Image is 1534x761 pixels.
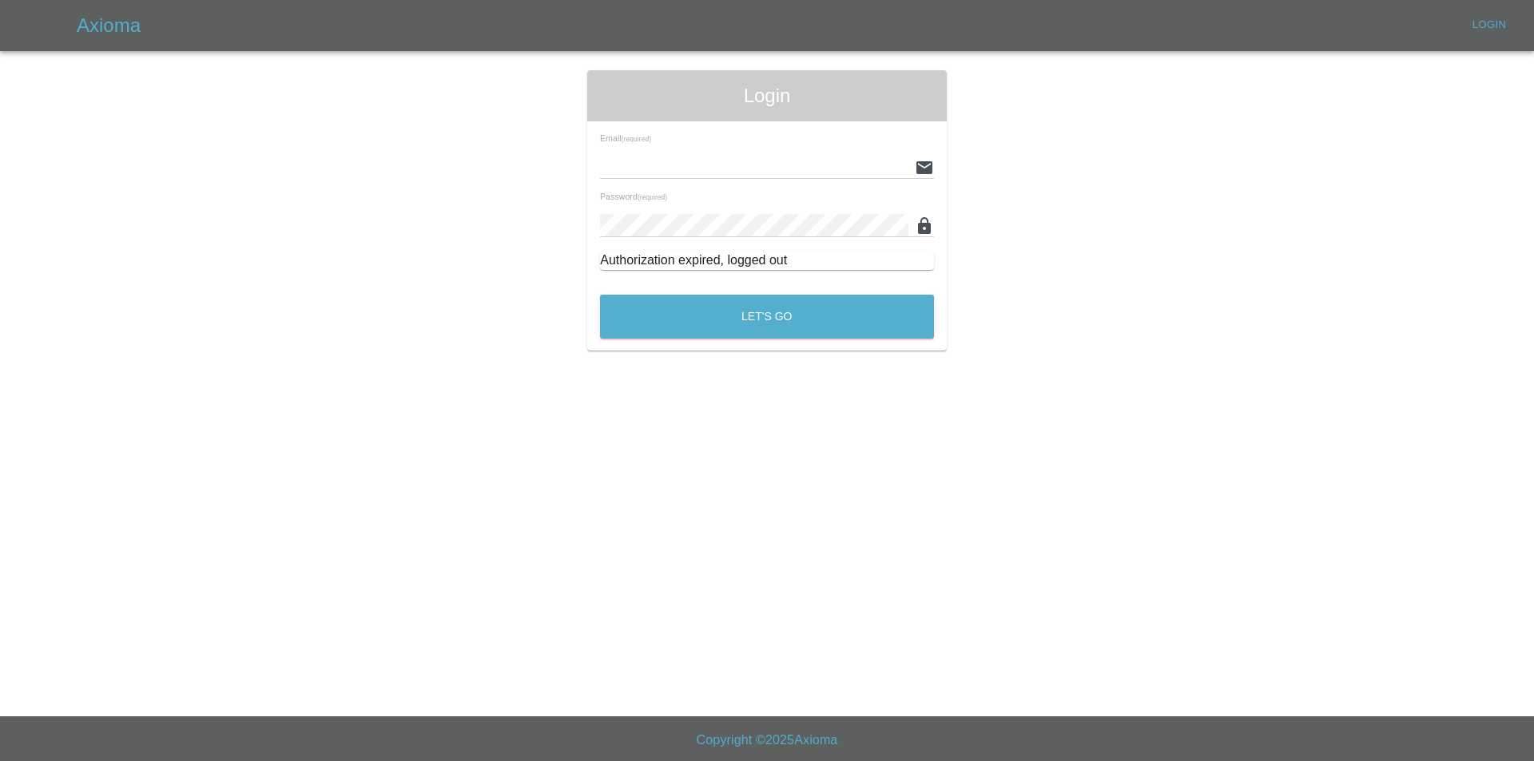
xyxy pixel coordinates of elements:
span: Password [600,192,667,201]
button: Let's Go [600,295,934,339]
div: Authorization expired, logged out [600,251,934,270]
a: Login [1464,13,1515,38]
span: Email [600,133,651,143]
h5: Axioma [77,13,141,38]
small: (required) [622,136,651,143]
h6: Copyright © 2025 Axioma [13,729,1521,751]
span: Login [600,83,934,109]
small: (required) [638,194,667,201]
